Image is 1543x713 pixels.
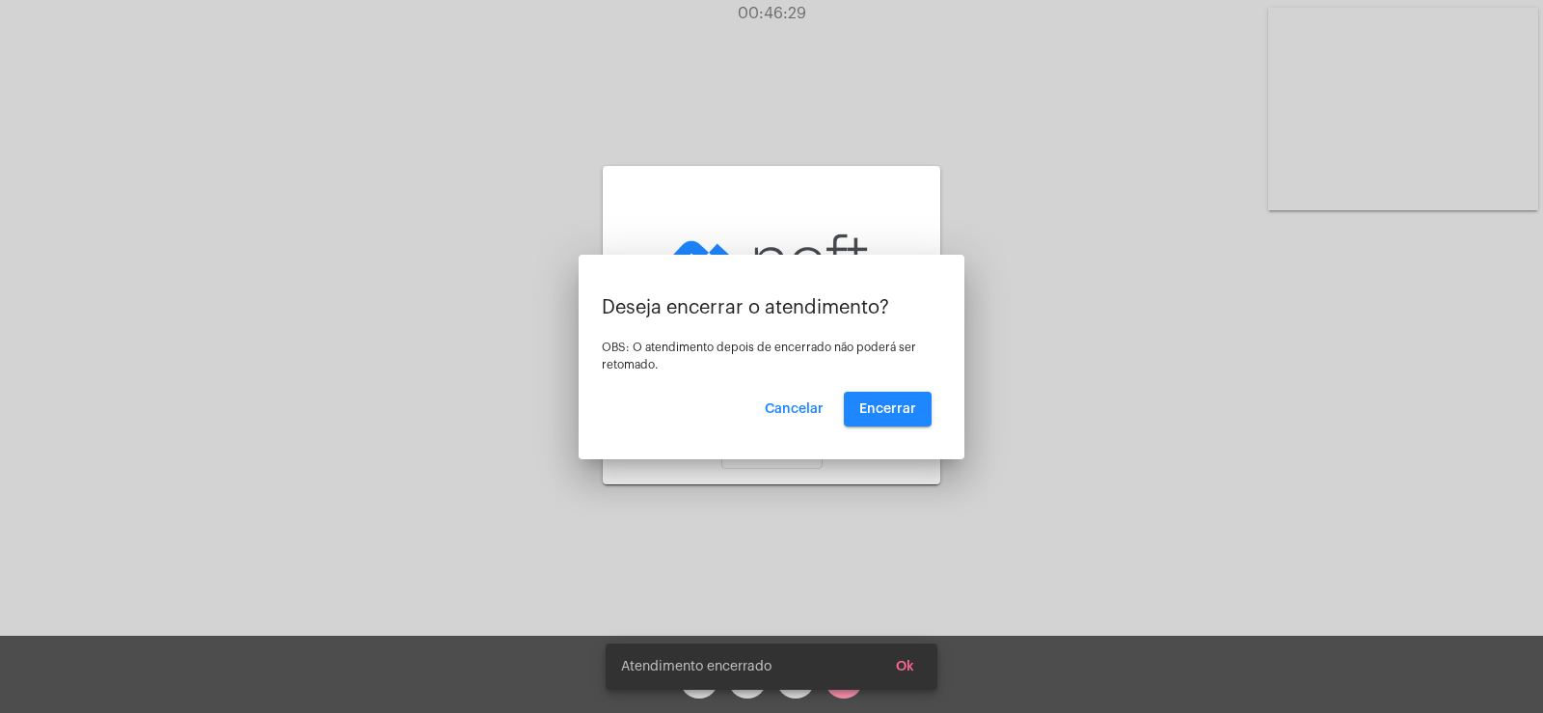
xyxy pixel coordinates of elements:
[661,204,882,315] img: logo-neft-novo-2.png
[859,402,916,416] span: Encerrar
[621,657,771,676] span: Atendimento encerrado
[844,392,932,426] button: Encerrar
[738,6,806,21] span: 00:46:29
[765,402,824,416] span: Cancelar
[602,342,916,370] span: OBS: O atendimento depois de encerrado não poderá ser retomado.
[602,297,941,318] p: Deseja encerrar o atendimento?
[896,660,914,673] span: Ok
[749,392,839,426] button: Cancelar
